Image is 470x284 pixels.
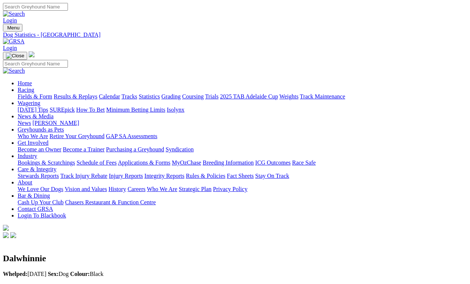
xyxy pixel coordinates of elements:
b: Whelped: [3,271,28,277]
a: Login [3,17,17,24]
a: Trials [205,93,218,100]
div: Bar & Dining [18,199,467,206]
a: Privacy Policy [213,186,247,192]
a: [DATE] Tips [18,107,48,113]
a: Tracks [122,93,137,100]
img: Search [3,68,25,74]
a: How To Bet [76,107,105,113]
div: Industry [18,159,467,166]
span: Menu [7,25,19,30]
a: We Love Our Dogs [18,186,63,192]
img: Search [3,11,25,17]
a: Injury Reports [109,173,143,179]
a: MyOzChase [172,159,201,166]
img: Close [6,53,24,59]
a: Stewards Reports [18,173,59,179]
a: Bar & Dining [18,193,50,199]
a: Fact Sheets [227,173,254,179]
a: Strategic Plan [179,186,211,192]
a: Chasers Restaurant & Function Centre [65,199,156,205]
a: Home [18,80,32,86]
img: logo-grsa-white.png [3,225,9,231]
a: Integrity Reports [144,173,184,179]
a: Purchasing a Greyhound [106,146,164,152]
b: Sex: [48,271,58,277]
a: Who We Are [18,133,48,139]
a: Statistics [139,93,160,100]
a: News & Media [18,113,54,119]
a: Get Involved [18,140,48,146]
div: Wagering [18,107,467,113]
div: Greyhounds as Pets [18,133,467,140]
a: Login To Blackbook [18,212,66,219]
a: Weights [279,93,299,100]
a: Race Safe [292,159,315,166]
a: Schedule of Fees [76,159,116,166]
a: Retire Your Greyhound [50,133,105,139]
a: Breeding Information [203,159,254,166]
a: Track Injury Rebate [60,173,107,179]
div: News & Media [18,120,467,126]
a: GAP SA Assessments [106,133,158,139]
a: Cash Up Your Club [18,199,64,205]
a: Isolynx [167,107,184,113]
a: Login [3,45,17,51]
a: Rules & Policies [186,173,225,179]
a: Coursing [182,93,204,100]
a: Vision and Values [65,186,107,192]
div: Get Involved [18,146,467,153]
img: logo-grsa-white.png [29,51,35,57]
a: Results & Replays [54,93,97,100]
a: Who We Are [147,186,177,192]
img: GRSA [3,38,25,45]
a: Careers [127,186,145,192]
button: Toggle navigation [3,52,27,60]
div: Racing [18,93,467,100]
a: Care & Integrity [18,166,57,172]
a: Dog Statistics - [GEOGRAPHIC_DATA] [3,32,467,38]
a: Track Maintenance [300,93,345,100]
b: Colour: [70,271,90,277]
div: Care & Integrity [18,173,467,179]
a: Minimum Betting Limits [106,107,165,113]
a: Become a Trainer [63,146,105,152]
a: SUREpick [50,107,75,113]
span: Black [70,271,104,277]
a: About [18,179,32,186]
img: twitter.svg [10,232,16,238]
a: Applications & Forms [118,159,170,166]
a: Racing [18,87,34,93]
a: ICG Outcomes [255,159,290,166]
input: Search [3,3,68,11]
a: Stay On Track [255,173,289,179]
a: [PERSON_NAME] [32,120,79,126]
div: About [18,186,467,193]
a: Syndication [166,146,194,152]
img: facebook.svg [3,232,9,238]
a: Contact GRSA [18,206,53,212]
a: Become an Owner [18,146,61,152]
button: Toggle navigation [3,24,22,32]
a: 2025 TAB Adelaide Cup [220,93,278,100]
a: Grading [162,93,181,100]
a: Industry [18,153,37,159]
a: Greyhounds as Pets [18,126,64,133]
a: Bookings & Scratchings [18,159,75,166]
a: News [18,120,31,126]
a: History [108,186,126,192]
span: Dog [48,271,69,277]
a: Wagering [18,100,40,106]
span: [DATE] [3,271,46,277]
h2: Dalwhinnie [3,254,467,263]
a: Fields & Form [18,93,52,100]
a: Calendar [99,93,120,100]
input: Search [3,60,68,68]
